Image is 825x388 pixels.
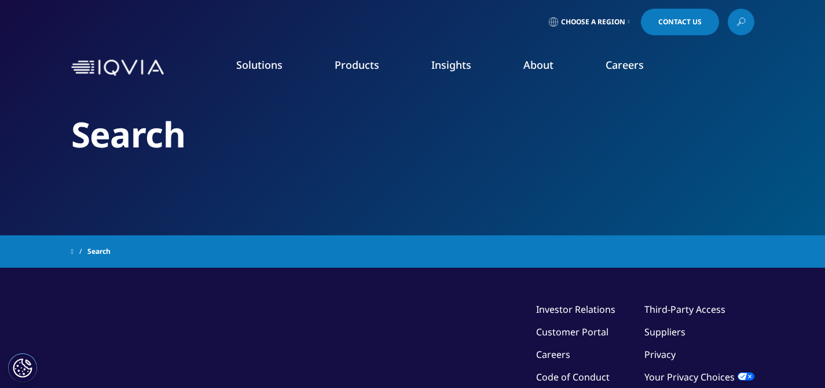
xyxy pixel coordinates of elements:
a: Solutions [236,58,283,72]
span: Contact Us [658,19,702,25]
a: Customer Portal [536,326,608,338]
a: Careers [536,348,570,361]
a: Third-Party Access [644,303,725,316]
a: About [523,58,553,72]
span: Choose a Region [561,17,625,27]
h2: Search [71,113,754,156]
a: Suppliers [644,326,685,338]
a: Products [335,58,379,72]
a: Your Privacy Choices [644,371,754,383]
a: Privacy [644,348,676,361]
a: Contact Us [641,9,719,35]
button: Cookies Settings [8,353,37,382]
img: IQVIA Healthcare Information Technology and Pharma Clinical Research Company [71,60,164,76]
a: Insights [431,58,471,72]
a: Investor Relations [536,303,615,316]
a: Code of Conduct [536,371,610,383]
a: Careers [606,58,644,72]
nav: Primary [168,40,754,95]
span: Search [87,241,111,262]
